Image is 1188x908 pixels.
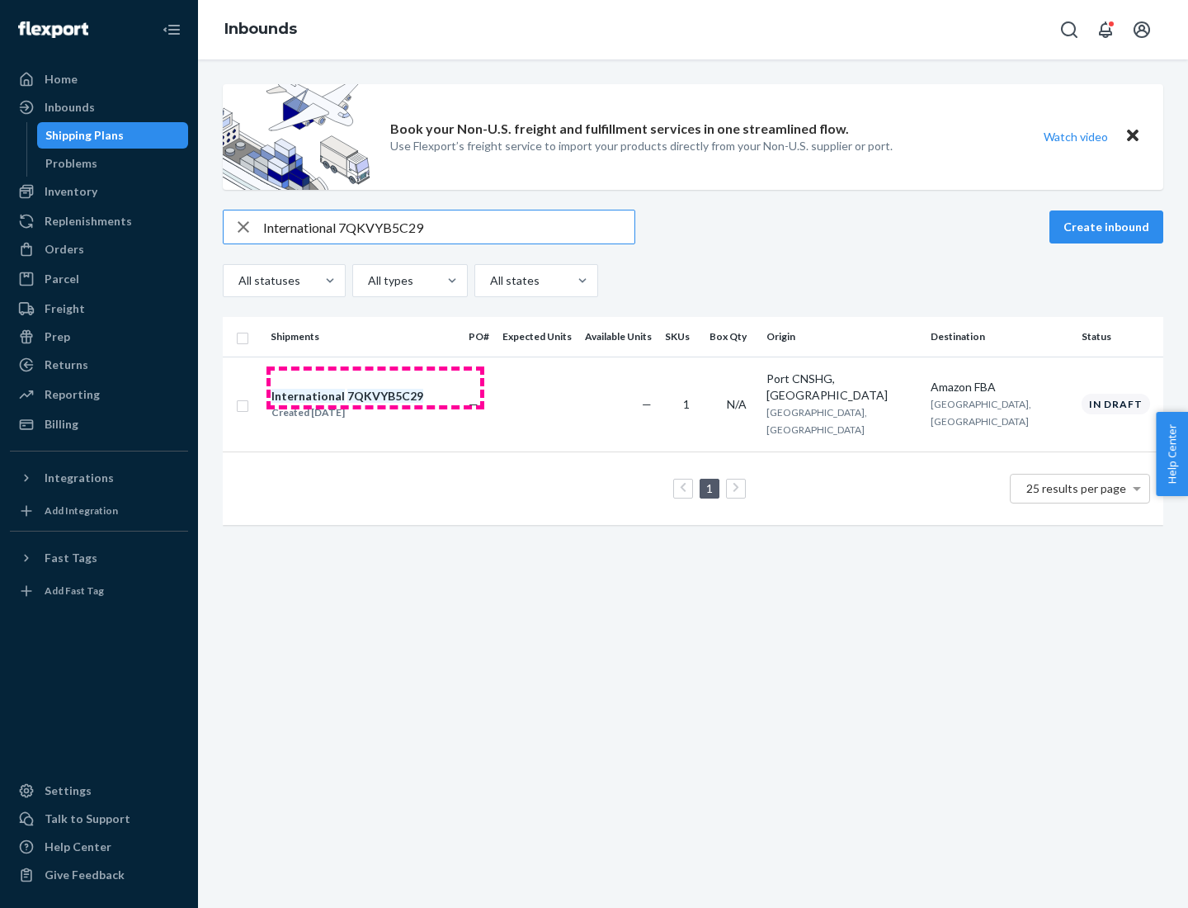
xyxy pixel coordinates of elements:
[766,371,917,404] div: Port CNSHG, [GEOGRAPHIC_DATA]
[10,778,188,804] a: Settings
[237,272,238,289] input: All statuses
[10,296,188,322] a: Freight
[931,398,1031,428] span: [GEOGRAPHIC_DATA], [GEOGRAPHIC_DATA]
[45,867,125,883] div: Give Feedback
[45,584,104,598] div: Add Fast Tag
[390,138,893,154] p: Use Flexport’s freight service to import your products directly from your Non-U.S. supplier or port.
[45,783,92,799] div: Settings
[924,317,1075,357] th: Destination
[264,317,462,357] th: Shipments
[211,6,310,54] ol: breadcrumbs
[642,397,652,411] span: —
[10,66,188,92] a: Home
[263,210,634,244] input: Search inbounds by name, destination, msku...
[45,386,100,403] div: Reporting
[10,381,188,408] a: Reporting
[10,806,188,832] a: Talk to Support
[10,578,188,604] a: Add Fast Tag
[37,150,189,177] a: Problems
[45,99,95,116] div: Inbounds
[10,411,188,437] a: Billing
[10,266,188,292] a: Parcel
[45,504,118,518] div: Add Integration
[703,481,716,495] a: Page 1 is your current page
[10,862,188,888] button: Give Feedback
[10,324,188,350] a: Prep
[766,406,867,436] span: [GEOGRAPHIC_DATA], [GEOGRAPHIC_DATA]
[45,271,79,287] div: Parcel
[1082,394,1150,414] div: In draft
[45,357,88,373] div: Returns
[1075,317,1163,357] th: Status
[10,465,188,491] button: Integrations
[45,155,97,172] div: Problems
[658,317,703,357] th: SKUs
[45,71,78,87] div: Home
[1049,210,1163,244] button: Create inbound
[10,178,188,205] a: Inventory
[1026,481,1126,495] span: 25 results per page
[18,21,88,38] img: Flexport logo
[10,834,188,860] a: Help Center
[10,236,188,262] a: Orders
[760,317,924,357] th: Origin
[10,208,188,234] a: Replenishments
[45,213,132,229] div: Replenishments
[10,545,188,571] button: Fast Tags
[10,352,188,378] a: Returns
[1089,13,1122,46] button: Open notifications
[366,272,368,289] input: All types
[271,389,345,403] em: International
[45,241,84,258] div: Orders
[727,397,747,411] span: N/A
[45,329,70,345] div: Prep
[271,404,423,421] div: Created [DATE]
[703,317,760,357] th: Box Qty
[10,94,188,121] a: Inbounds
[1122,125,1143,149] button: Close
[45,300,85,317] div: Freight
[45,839,111,855] div: Help Center
[469,397,478,411] span: —
[488,272,490,289] input: All states
[390,120,849,139] p: Book your Non-U.S. freight and fulfillment services in one streamlined flow.
[1053,13,1086,46] button: Open Search Box
[224,20,297,38] a: Inbounds
[45,127,124,144] div: Shipping Plans
[1033,125,1119,149] button: Watch video
[347,389,423,403] em: 7QKVYB5C29
[155,13,188,46] button: Close Navigation
[462,317,496,357] th: PO#
[45,416,78,433] div: Billing
[37,122,189,149] a: Shipping Plans
[683,397,690,411] span: 1
[1125,13,1158,46] button: Open account menu
[931,379,1068,395] div: Amazon FBA
[45,183,97,200] div: Inventory
[45,811,130,827] div: Talk to Support
[496,317,578,357] th: Expected Units
[1156,412,1188,496] button: Help Center
[10,498,188,524] a: Add Integration
[45,470,114,486] div: Integrations
[45,550,97,566] div: Fast Tags
[578,317,658,357] th: Available Units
